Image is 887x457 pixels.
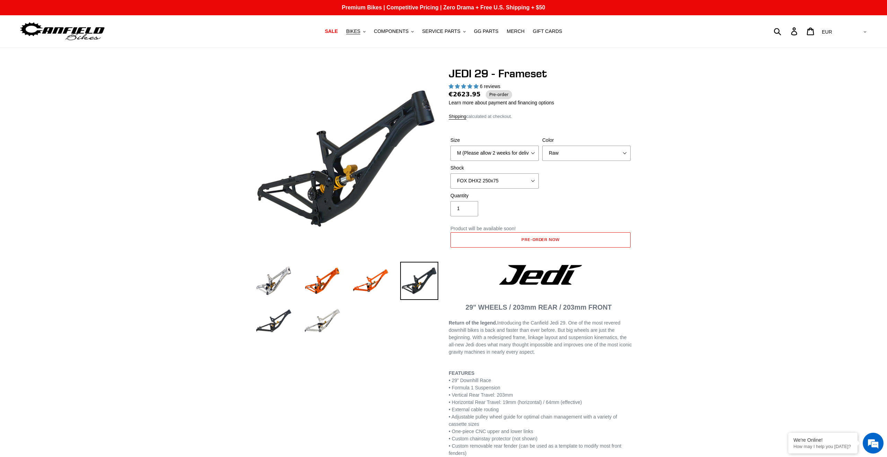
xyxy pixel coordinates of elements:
[778,24,795,39] input: Search
[19,20,106,42] img: Canfield Bikes
[449,407,499,412] span: • External cable routing
[449,414,617,427] span: • Adjustable pulley wheel guide for optimal chain management with a variety of cassette sizes
[449,84,480,89] span: 5.00 stars
[322,27,341,36] a: SALE
[793,437,852,443] div: We're Online!
[325,28,338,34] span: SALE
[346,28,360,34] span: BIKES
[450,225,631,232] p: Product will be available soon!
[450,137,539,144] label: Size
[486,90,512,99] span: Pre-order
[449,378,491,383] span: • 29” Downhill Race
[303,302,341,340] img: Load image into Gallery viewer, JEDI 29 - Frameset
[422,28,460,34] span: SERVICE PARTS
[450,164,539,172] label: Shock
[521,237,560,242] span: Pre-order now
[449,436,537,441] span: • Custom chainstay protector (not shown)
[303,262,341,300] img: Load image into Gallery viewer, JEDI 29 - Frameset
[449,114,466,120] a: Shipping
[449,443,621,456] span: • Custom removable rear fender (can be used as a template to modify most front fenders)
[255,262,293,300] img: Load image into Gallery viewer, JEDI 29 - Frameset
[370,27,417,36] button: COMPONENTS
[374,28,409,34] span: COMPONENTS
[503,27,528,36] a: MERCH
[449,392,582,405] span: • Vertical Rear Travel: 203mm • Horizontal Rear Travel: 19mm (horizontal) / 64mm (effective)
[400,262,438,300] img: Load image into Gallery viewer, JEDI 29 - Frameset
[533,28,562,34] span: GIFT CARDS
[449,90,481,99] span: €2623.95
[450,232,631,248] button: Add to cart
[529,27,566,36] a: GIFT CARDS
[449,385,500,390] span: • Formula 1 Suspension
[474,28,499,34] span: GG PARTS
[793,444,852,449] p: How may I help you today?
[449,429,533,434] span: • One-piece CNC upper and lower links
[352,262,390,300] img: Load image into Gallery viewer, JEDI 29 - Frameset
[471,27,502,36] a: GG PARTS
[449,113,632,120] div: calculated at checkout.
[480,84,500,89] span: 6 reviews
[507,28,525,34] span: MERCH
[542,137,631,144] label: Color
[343,27,369,36] button: BIKES
[449,320,632,355] span: Introducing the Canfield Jedi 29. One of the most revered downhill bikes is back and faster than ...
[449,370,474,376] b: FEATURES
[255,302,293,340] img: Load image into Gallery viewer, JEDI 29 - Frameset
[449,320,497,326] b: Return of the legend.
[466,303,612,311] span: 29" WHEELS / 203mm REAR / 203mm FRONT
[449,100,554,105] a: Learn more about payment and financing options
[450,192,539,199] label: Quantity
[449,67,632,80] h1: JEDI 29 - Frameset
[419,27,469,36] button: SERVICE PARTS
